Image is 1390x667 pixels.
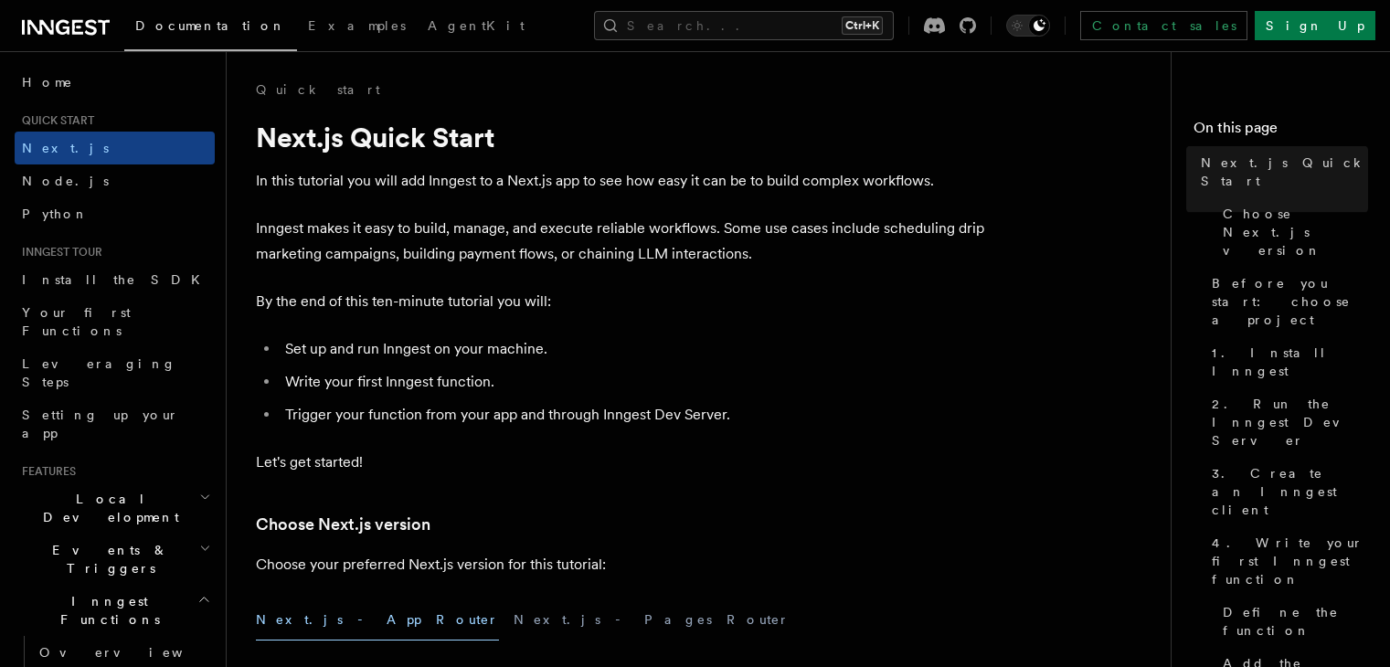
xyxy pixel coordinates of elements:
span: Setting up your app [22,408,179,440]
li: Write your first Inngest function. [280,369,987,395]
span: Local Development [15,490,199,526]
span: 1. Install Inngest [1212,344,1368,380]
a: Your first Functions [15,296,215,347]
a: Choose Next.js version [256,512,430,537]
a: Documentation [124,5,297,51]
a: Quick start [256,80,380,99]
a: Before you start: choose a project [1204,267,1368,336]
p: Choose your preferred Next.js version for this tutorial: [256,552,987,577]
span: Quick start [15,113,94,128]
button: Local Development [15,482,215,534]
p: In this tutorial you will add Inngest to a Next.js app to see how easy it can be to build complex... [256,168,987,194]
span: 3. Create an Inngest client [1212,464,1368,519]
a: Python [15,197,215,230]
span: 2. Run the Inngest Dev Server [1212,395,1368,450]
a: AgentKit [417,5,536,49]
span: Install the SDK [22,272,211,287]
a: Leveraging Steps [15,347,215,398]
span: AgentKit [428,18,525,33]
span: Before you start: choose a project [1212,274,1368,329]
span: Events & Triggers [15,541,199,577]
a: Node.js [15,164,215,197]
span: 4. Write your first Inngest function [1212,534,1368,588]
button: Search...Ctrl+K [594,11,894,40]
h4: On this page [1194,117,1368,146]
span: Features [15,464,76,479]
p: Inngest makes it easy to build, manage, and execute reliable workflows. Some use cases include sc... [256,216,987,267]
span: Choose Next.js version [1223,205,1368,259]
button: Inngest Functions [15,585,215,636]
button: Events & Triggers [15,534,215,585]
kbd: Ctrl+K [842,16,883,35]
span: Your first Functions [22,305,131,338]
a: Setting up your app [15,398,215,450]
a: 3. Create an Inngest client [1204,457,1368,526]
a: Install the SDK [15,263,215,296]
a: Home [15,66,215,99]
li: Trigger your function from your app and through Inngest Dev Server. [280,402,987,428]
button: Next.js - App Router [256,599,499,641]
p: By the end of this ten-minute tutorial you will: [256,289,987,314]
a: 1. Install Inngest [1204,336,1368,387]
a: Choose Next.js version [1215,197,1368,267]
span: Leveraging Steps [22,356,176,389]
span: Overview [39,645,228,660]
a: 2. Run the Inngest Dev Server [1204,387,1368,457]
p: Let's get started! [256,450,987,475]
button: Toggle dark mode [1006,15,1050,37]
a: 4. Write your first Inngest function [1204,526,1368,596]
a: Sign Up [1255,11,1375,40]
a: Examples [297,5,417,49]
span: Documentation [135,18,286,33]
span: Inngest Functions [15,592,197,629]
a: Contact sales [1080,11,1247,40]
span: Next.js [22,141,109,155]
a: Next.js [15,132,215,164]
button: Next.js - Pages Router [514,599,790,641]
h1: Next.js Quick Start [256,121,987,154]
span: Home [22,73,73,91]
span: Inngest tour [15,245,102,259]
span: Examples [308,18,406,33]
span: Node.js [22,174,109,188]
span: Define the function [1223,603,1368,640]
span: Next.js Quick Start [1201,154,1368,190]
span: Python [22,206,89,221]
a: Next.js Quick Start [1194,146,1368,197]
a: Define the function [1215,596,1368,647]
li: Set up and run Inngest on your machine. [280,336,987,362]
